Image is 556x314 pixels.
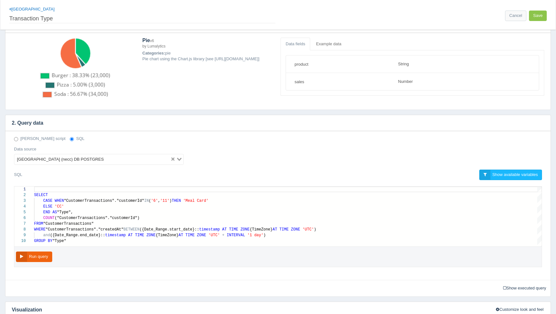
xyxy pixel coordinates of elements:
p: Pie chart using the Chart.js library [see [URL][DOMAIN_NAME]] [142,56,275,62]
span: "CustomerTransactions" [43,222,94,226]
span: [GEOGRAPHIC_DATA] (necc) DB POSTGRES [16,156,105,163]
small: by Lumalytics [142,44,166,48]
a: Example data [311,38,346,51]
a: Cancel [505,11,526,21]
span: ) [169,199,172,203]
strong: Categories: [142,51,165,55]
span: timestamp [105,233,126,237]
button: Clear Selected [171,157,175,163]
span: ({Date_Range.end_date}:: [50,233,105,237]
span: INTERVAL [227,233,245,237]
span: 'UTC' [208,233,220,237]
small: v6 [150,39,154,43]
div: 2 [14,192,26,198]
input: Field name [291,59,389,69]
div: 4 [14,204,26,209]
span: "Type", [57,210,73,215]
input: Field name [291,76,389,87]
div: 7 [14,221,26,227]
span: ELSE [43,204,53,209]
a: [GEOGRAPHIC_DATA] [9,7,54,11]
span: + [222,233,225,237]
span: "CustomerTransactions"."createdAt" [46,227,124,232]
span: BETWEEN [124,227,139,232]
span: AT [222,227,227,232]
span: TIME [185,233,195,237]
span: ({Date_Range.start_date}:: [139,227,199,232]
span: Show available variables [492,172,538,177]
span: TIME [229,227,238,232]
span: SELECT [34,193,48,197]
label: SQL [14,170,22,180]
input: [PERSON_NAME] script [14,137,18,141]
span: ("CustomerTransactions"."customerId") [55,216,139,220]
a: Show available variables [479,170,542,180]
span: COUNT [43,216,55,220]
div: Search for option [14,154,184,165]
span: '1 day' [247,233,263,237]
span: 'Meal Card' [183,199,208,203]
input: Chart title [9,12,275,23]
span: WHERE [34,227,46,232]
span: '6' [151,199,158,203]
div: 1 [14,186,26,192]
span: timestamp [199,227,220,232]
label: SQL [70,136,84,142]
span: BY [48,239,52,243]
span: , [158,199,160,203]
button: Save [529,11,547,21]
span: ZONE [197,233,206,237]
h4: 2. Query data [5,115,541,131]
div: 10 [14,238,26,244]
span: '11' [160,199,169,203]
h4: Pie [142,38,275,49]
span: ) [263,233,266,237]
div: 5 [14,209,26,215]
span: ) [314,227,316,232]
a: Data fields [281,38,310,51]
span: THEN [172,199,181,203]
div: pie [142,38,275,101]
span: CASE [43,199,53,203]
span: 'UTC' [303,227,314,232]
label: [PERSON_NAME] script [14,136,66,142]
span: GROUP [34,239,46,243]
input: Search for option [106,156,170,163]
span: ZONE [146,233,156,237]
span: AT [179,233,183,237]
span: and [43,233,50,237]
a: Show executed query [501,283,548,293]
span: WHEN [55,199,64,203]
span: {TimeZone} [156,233,179,237]
span: ( [149,199,151,203]
span: AS [53,210,57,215]
span: FROM [34,222,43,226]
div: 6 [14,215,26,221]
input: SQL [70,137,74,141]
span: IN [144,199,149,203]
span: {TimeZone} [250,227,273,232]
button: Run query [16,252,52,262]
div: 8 [14,227,26,232]
span: AT [273,227,277,232]
span: "CustomerTransactions"."customerId" [64,199,144,203]
label: Data source [14,146,36,152]
span: END [43,210,50,215]
span: "Type" [53,239,66,243]
span: ZONE [291,227,300,232]
div: 3 [14,198,26,204]
span: AT [128,233,132,237]
span: ZONE [240,227,250,232]
div: 9 [14,232,26,238]
span: TIME [280,227,289,232]
span: 'CC' [55,204,64,209]
span: TIME [135,233,144,237]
